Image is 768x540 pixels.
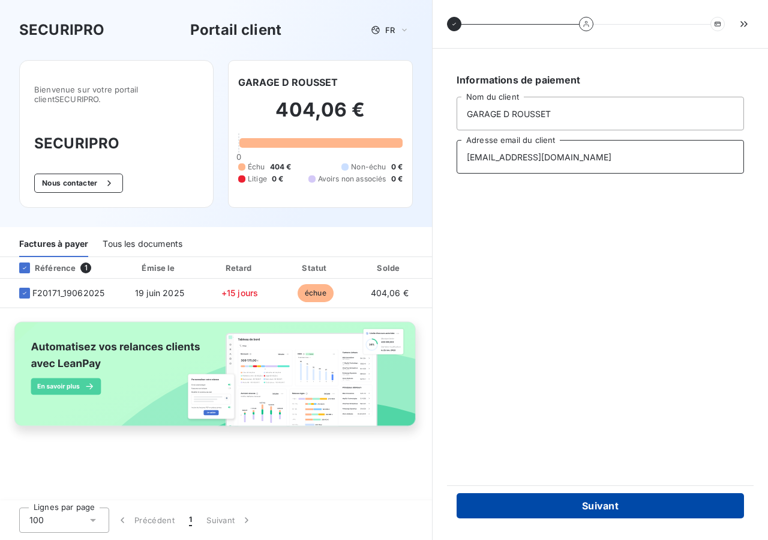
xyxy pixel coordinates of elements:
div: Solde [355,262,424,274]
div: Retard [204,262,276,274]
button: 1 [182,508,199,533]
input: placeholder [457,97,744,130]
h2: 404,06 € [238,98,403,134]
button: Précédent [109,508,182,533]
div: Référence [10,262,76,273]
span: F20171_19062025 [32,287,104,299]
button: Nous contacter [34,174,123,193]
span: 0 € [272,174,283,184]
span: 404,06 € [371,288,409,298]
span: 0 [236,152,241,162]
span: Échu [248,162,265,172]
span: 19 juin 2025 [135,288,184,298]
h3: SECURIPRO [19,19,104,41]
span: FR [385,25,395,35]
button: Suivant [199,508,260,533]
span: 0 € [391,174,403,184]
span: 0 € [391,162,403,172]
span: 1 [80,262,91,273]
h6: GARAGE D ROUSSET [238,75,338,89]
h3: SECURIPRO [34,133,199,154]
h3: Portail client [190,19,281,41]
h6: Informations de paiement [457,73,744,87]
div: Statut [280,262,350,274]
span: Non-échu [351,162,386,172]
div: Émise le [120,262,199,274]
div: Factures à payer [19,232,88,257]
span: Litige [248,174,267,184]
span: Avoirs non associés [318,174,386,184]
span: +15 jours [221,288,258,298]
input: placeholder [457,140,744,174]
span: 1 [189,514,192,526]
span: 404 € [270,162,292,172]
div: PDF [428,262,489,274]
button: Suivant [457,493,744,518]
img: banner [5,315,427,444]
span: Bienvenue sur votre portail client SECURIPRO . [34,85,199,104]
span: 100 [29,514,44,526]
div: Tous les documents [103,232,182,257]
span: échue [298,284,334,302]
